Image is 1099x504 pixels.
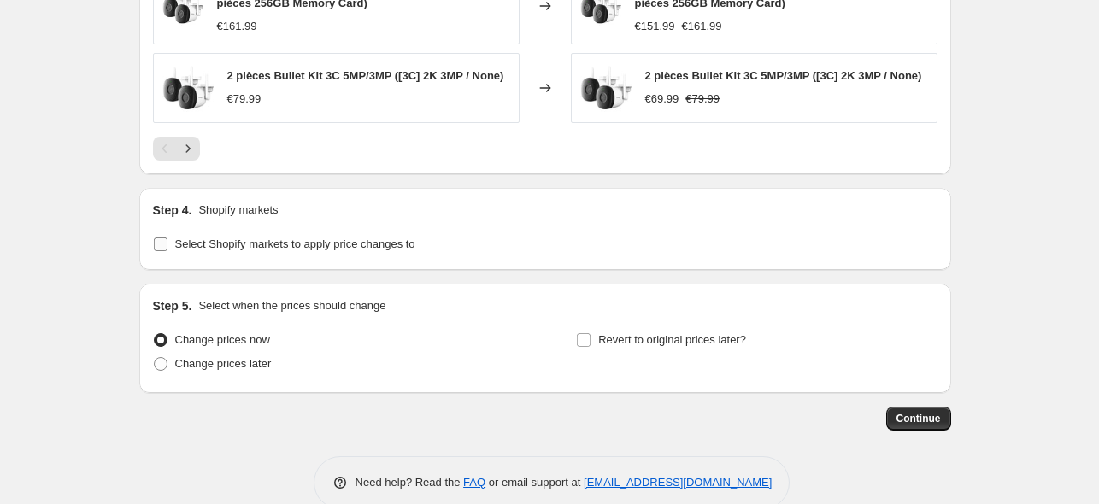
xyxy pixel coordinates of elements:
[645,92,679,105] span: €69.99
[153,137,200,161] nav: Pagination
[227,92,262,105] span: €79.99
[682,20,722,32] span: €161.99
[896,412,941,425] span: Continue
[645,69,922,82] span: 2 pièces Bullet Kit 3C 5MP/3MP ([3C] 2K 3MP / None)
[175,333,270,346] span: Change prices now
[198,297,385,314] p: Select when the prices should change
[162,62,214,114] img: 2-pieces-bullet-kit-3c-5mp3mp-597158_80x.jpg
[886,407,951,431] button: Continue
[635,20,675,32] span: €151.99
[685,92,720,105] span: €79.99
[217,20,257,32] span: €161.99
[485,476,584,489] span: or email support at
[175,237,415,250] span: Select Shopify markets to apply price changes to
[198,202,278,219] p: Shopify markets
[153,202,192,219] h2: Step 4.
[356,476,464,489] span: Need help? Read the
[598,333,746,346] span: Revert to original prices later?
[175,357,272,370] span: Change prices later
[584,476,772,489] a: [EMAIL_ADDRESS][DOMAIN_NAME]
[176,137,200,161] button: Next
[227,69,504,82] span: 2 pièces Bullet Kit 3C 5MP/3MP ([3C] 2K 3MP / None)
[580,62,632,114] img: 2-pieces-bullet-kit-3c-5mp3mp-597158_80x.jpg
[463,476,485,489] a: FAQ
[153,297,192,314] h2: Step 5.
